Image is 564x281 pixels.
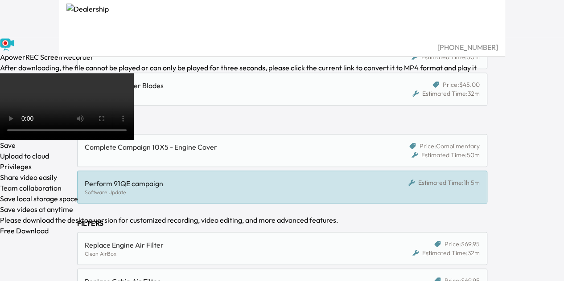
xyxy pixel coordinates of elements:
[420,142,480,151] span: Price: Complimentary
[412,89,480,98] div: Estimated Time: 32m
[85,189,374,196] div: Software Update
[77,120,487,130] div: RECALL
[412,53,480,61] div: Estimated Time: 50m
[445,240,480,248] span: Price: $69.95
[443,80,480,89] span: Price: $45.00
[85,142,374,152] div: Complete Campaign 10X5 - Engine Cover
[66,42,498,53] div: [PHONE_NUMBER]
[66,4,498,42] img: Dealership
[412,151,480,159] div: Estimated Time: 50m
[408,178,480,187] div: Estimated Time: 1h 5m
[85,80,374,91] div: Install New Wiper Blades
[85,250,374,257] div: Clean AirBox
[412,248,480,257] div: Estimated Time: 32m
[85,178,374,189] div: Perform 91QE campaign
[85,240,374,250] div: Replace Engine Air Filter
